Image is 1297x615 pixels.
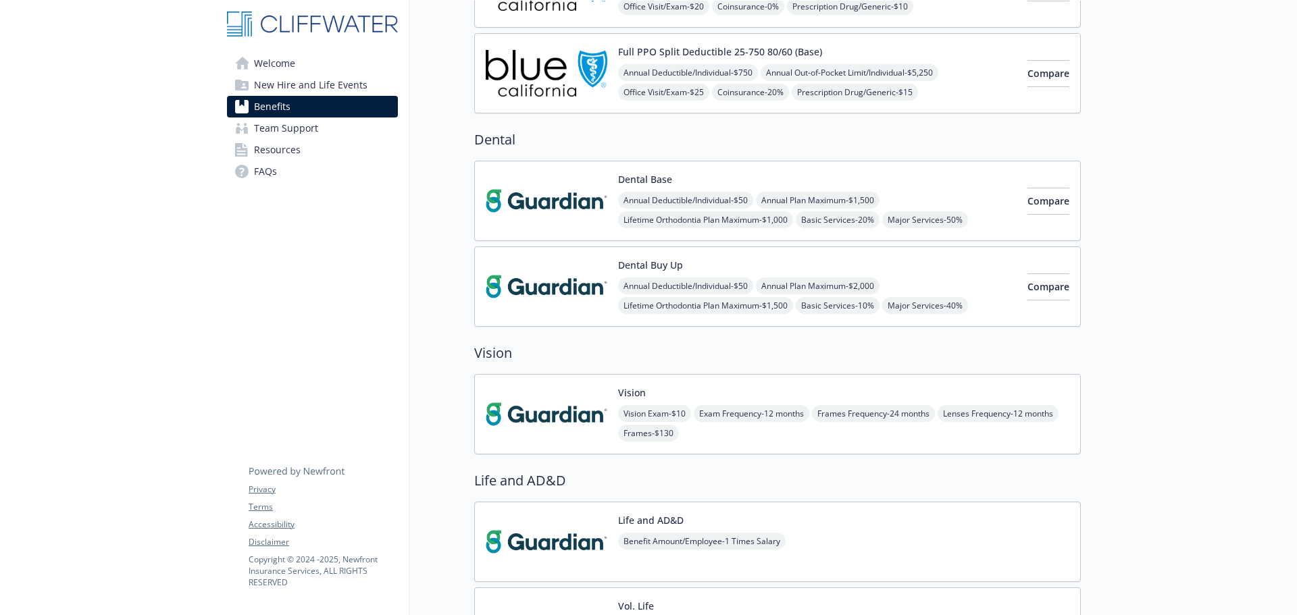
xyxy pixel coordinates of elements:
[227,53,398,74] a: Welcome
[249,501,397,513] a: Terms
[1027,280,1069,293] span: Compare
[474,343,1081,363] h2: Vision
[227,161,398,182] a: FAQs
[756,277,880,294] span: Annual Plan Maximum - $2,000
[486,45,607,102] img: Blue Shield of California carrier logo
[756,192,880,209] span: Annual Plan Maximum - $1,500
[474,471,1081,491] h2: Life and AD&D
[618,45,822,59] button: Full PPO Split Deductible 25-750 80/60 (Base)
[761,64,938,81] span: Annual Out-of-Pocket Limit/Individual - $5,250
[618,84,709,101] span: Office Visit/Exam - $25
[618,385,646,400] button: Vision
[486,172,607,230] img: Guardian carrier logo
[1027,67,1069,80] span: Compare
[618,277,753,294] span: Annual Deductible/Individual - $50
[1027,188,1069,215] button: Compare
[227,139,398,161] a: Resources
[486,385,607,443] img: Guardian carrier logo
[249,518,397,531] a: Accessibility
[618,211,793,228] span: Lifetime Orthodontia Plan Maximum - $1,000
[694,405,809,422] span: Exam Frequency - 12 months
[254,139,301,161] span: Resources
[486,258,607,315] img: Guardian carrier logo
[618,297,793,314] span: Lifetime Orthodontia Plan Maximum - $1,500
[227,74,398,96] a: New Hire and Life Events
[618,258,683,272] button: Dental Buy Up
[254,96,290,117] span: Benefits
[1027,60,1069,87] button: Compare
[618,533,786,550] span: Benefit Amount/Employee - 1 Times Salary
[254,74,367,96] span: New Hire and Life Events
[712,84,789,101] span: Coinsurance - 20%
[249,554,397,588] p: Copyright © 2024 - 2025 , Newfront Insurance Services, ALL RIGHTS RESERVED
[249,483,397,496] a: Privacy
[618,172,672,186] button: Dental Base
[254,117,318,139] span: Team Support
[796,211,880,228] span: Basic Services - 20%
[618,64,758,81] span: Annual Deductible/Individual - $750
[618,513,684,527] button: Life and AD&D
[882,211,968,228] span: Major Services - 50%
[618,425,679,442] span: Frames - $130
[938,405,1059,422] span: Lenses Frequency - 12 months
[882,297,968,314] span: Major Services - 40%
[792,84,918,101] span: Prescription Drug/Generic - $15
[254,53,295,74] span: Welcome
[249,536,397,548] a: Disclaimer
[227,96,398,117] a: Benefits
[474,130,1081,150] h2: Dental
[812,405,935,422] span: Frames Frequency - 24 months
[618,405,691,422] span: Vision Exam - $10
[1027,194,1069,207] span: Compare
[254,161,277,182] span: FAQs
[486,513,607,570] img: Guardian carrier logo
[227,117,398,139] a: Team Support
[1027,273,1069,300] button: Compare
[618,599,654,613] button: Vol. Life
[796,297,880,314] span: Basic Services - 10%
[618,192,753,209] span: Annual Deductible/Individual - $50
